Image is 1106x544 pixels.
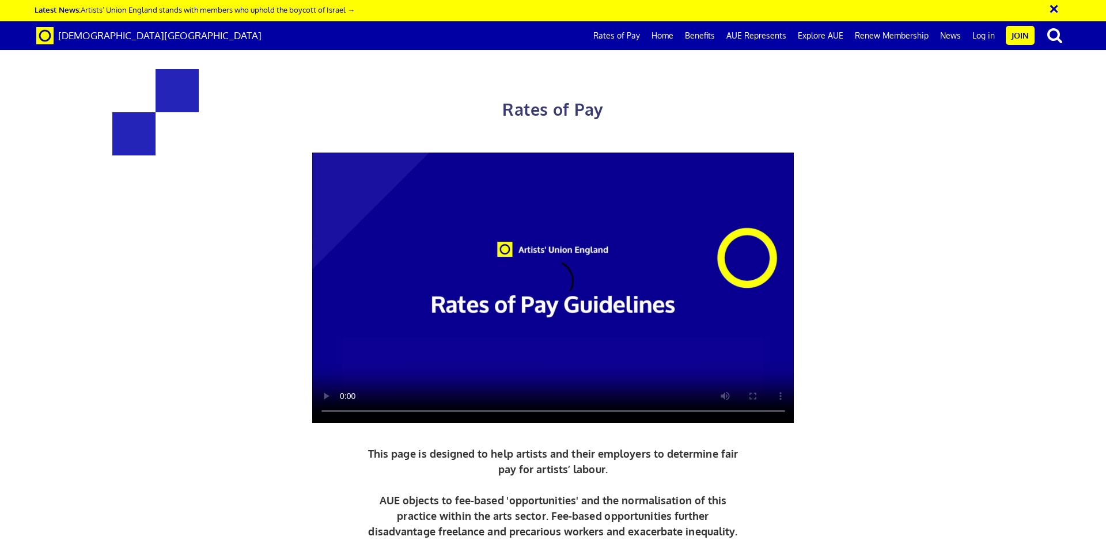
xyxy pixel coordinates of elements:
[502,99,603,120] span: Rates of Pay
[679,21,721,50] a: Benefits
[35,5,81,14] strong: Latest News:
[28,21,270,50] a: Brand [DEMOGRAPHIC_DATA][GEOGRAPHIC_DATA]
[934,21,967,50] a: News
[967,21,1001,50] a: Log in
[1037,23,1073,47] button: search
[365,446,741,539] p: This page is designed to help artists and their employers to determine fair pay for artists’ labo...
[58,29,262,41] span: [DEMOGRAPHIC_DATA][GEOGRAPHIC_DATA]
[721,21,792,50] a: AUE Represents
[792,21,849,50] a: Explore AUE
[588,21,646,50] a: Rates of Pay
[1006,26,1035,45] a: Join
[35,5,355,14] a: Latest News:Artists’ Union England stands with members who uphold the boycott of Israel →
[849,21,934,50] a: Renew Membership
[646,21,679,50] a: Home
